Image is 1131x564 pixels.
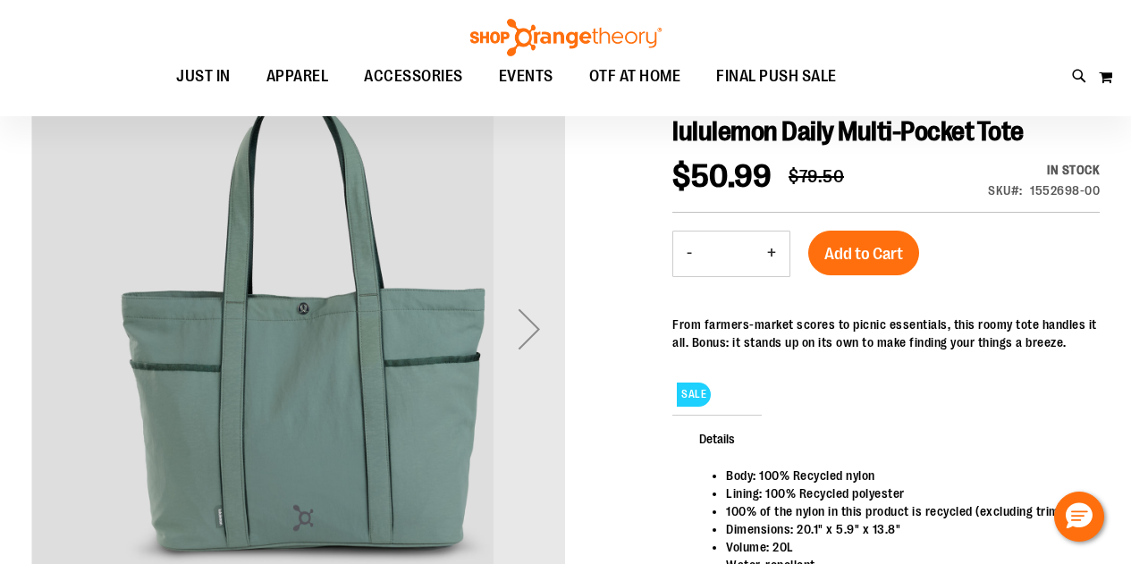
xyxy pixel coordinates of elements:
[988,161,1100,179] div: Availability
[754,231,789,276] button: Increase product quantity
[789,166,844,187] span: $79.50
[672,116,1024,147] span: lululemon Daily Multi-Pocket Tote
[249,56,347,97] a: APPAREL
[672,316,1100,351] div: From farmers-market scores to picnic essentials, this roomy tote handles it all. Bonus: it stands...
[481,56,571,97] a: EVENTS
[468,19,664,56] img: Shop Orangetheory
[266,56,329,97] span: APPAREL
[571,56,699,97] a: OTF AT HOME
[672,158,771,195] span: $50.99
[1054,492,1104,542] button: Hello, have a question? Let’s chat.
[726,502,1082,520] li: 100% of the nylon in this product is recycled (excluding trims)
[672,415,762,461] span: Details
[677,383,711,407] span: SALE
[726,467,1082,484] li: Body: 100% Recycled nylon
[589,56,681,97] span: OTF AT HOME
[673,231,705,276] button: Decrease product quantity
[726,520,1082,538] li: Dimensions: 20.1" x 5.9" x 13.8"
[1047,163,1100,177] span: In stock
[364,56,463,97] span: ACCESSORIES
[988,183,1023,198] strong: SKU
[158,56,249,97] a: JUST IN
[1030,181,1100,199] div: 1552698-00
[698,56,855,97] a: FINAL PUSH SALE
[176,56,231,97] span: JUST IN
[716,56,837,97] span: FINAL PUSH SALE
[346,56,481,97] a: ACCESSORIES
[499,56,553,97] span: EVENTS
[808,231,919,275] button: Add to Cart
[705,232,754,275] input: Product quantity
[824,244,903,264] span: Add to Cart
[726,484,1082,502] li: Lining: 100% Recycled polyester
[726,538,1082,556] li: Volume: 20L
